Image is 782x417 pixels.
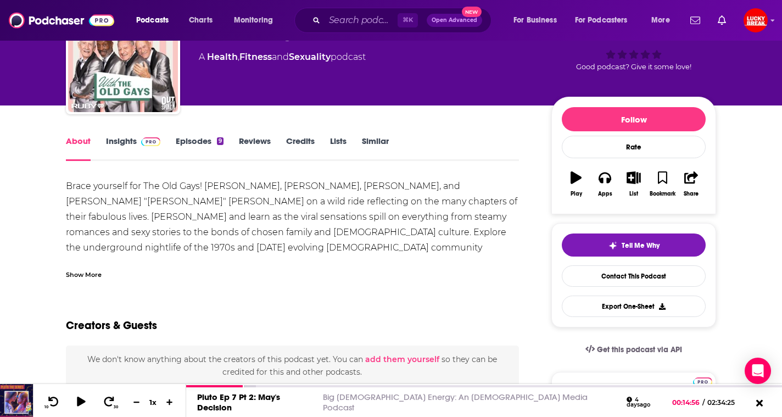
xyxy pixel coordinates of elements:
[141,137,160,146] img: Podchaser Pro
[597,345,682,354] span: Get this podcast via API
[323,392,588,413] a: Big [DEMOGRAPHIC_DATA] Energy: An [DEMOGRAPHIC_DATA] Media Podcast
[189,13,213,28] span: Charts
[398,13,418,27] span: ⌘ K
[693,376,712,386] a: Pro website
[672,398,702,407] span: 00:14:56
[217,137,224,145] div: 9
[677,164,706,204] button: Share
[330,136,347,161] a: Lists
[627,397,663,408] div: 4 days ago
[562,265,706,287] a: Contact This Podcast
[562,107,706,131] button: Follow
[272,52,289,62] span: and
[234,13,273,28] span: Monitoring
[744,8,768,32] button: Show profile menu
[432,18,477,23] span: Open Advanced
[362,136,389,161] a: Similar
[9,10,114,31] img: Podchaser - Follow, Share and Rate Podcasts
[114,405,118,409] span: 30
[551,10,716,78] div: 53Good podcast? Give it some love!
[622,241,660,250] span: Tell Me Why
[136,13,169,28] span: Podcasts
[144,398,163,407] div: 1 x
[629,191,638,197] div: List
[705,398,746,407] span: 02:34:25
[575,13,628,28] span: For Podcasters
[702,398,705,407] span: /
[506,12,571,29] button: open menu
[713,11,730,30] a: Show notifications dropdown
[226,12,287,29] button: open menu
[619,164,648,204] button: List
[562,136,706,158] div: Rate
[650,191,675,197] div: Bookmark
[644,12,684,29] button: open menu
[651,13,670,28] span: More
[289,52,331,62] a: Sexuality
[427,14,482,27] button: Open AdvancedNew
[598,191,612,197] div: Apps
[693,377,712,386] img: Podchaser Pro
[608,241,617,250] img: tell me why sparkle
[365,355,439,364] button: add them yourself
[513,13,557,28] span: For Business
[462,7,482,17] span: New
[66,136,91,161] a: About
[684,191,699,197] div: Share
[577,336,691,363] a: Get this podcast via API
[106,136,160,161] a: InsightsPodchaser Pro
[305,8,502,33] div: Search podcasts, credits, & more...
[66,319,157,332] h2: Creators & Guests
[325,12,398,29] input: Search podcasts, credits, & more...
[562,233,706,257] button: tell me why sparkleTell Me Why
[129,12,183,29] button: open menu
[648,164,677,204] button: Bookmark
[571,191,582,197] div: Play
[286,136,315,161] a: Credits
[197,392,280,413] a: Pluto Ep 7 Pt 2: May's Decision
[68,2,178,112] img: Silver Linings with The Old Gays
[44,405,48,409] span: 10
[576,63,691,71] span: Good podcast? Give it some love!
[239,52,272,62] a: Fitness
[686,11,705,30] a: Show notifications dropdown
[182,12,219,29] a: Charts
[176,136,224,161] a: Episodes9
[562,382,706,402] label: My Notes
[238,52,239,62] span: ,
[42,396,63,409] button: 10
[568,12,644,29] button: open menu
[239,136,271,161] a: Reviews
[99,396,120,409] button: 30
[199,51,366,64] div: A podcast
[562,164,590,204] button: Play
[207,52,238,62] a: Health
[744,8,768,32] img: User Profile
[562,296,706,317] button: Export One-Sheet
[87,354,497,376] span: We don't know anything about the creators of this podcast yet . You can so they can be credited f...
[744,8,768,32] span: Logged in as annagregory
[590,164,619,204] button: Apps
[745,358,771,384] div: Open Intercom Messenger
[66,179,519,302] div: Brace yourself for The Old Gays! [PERSON_NAME], [PERSON_NAME], [PERSON_NAME], and [PERSON_NAME] "...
